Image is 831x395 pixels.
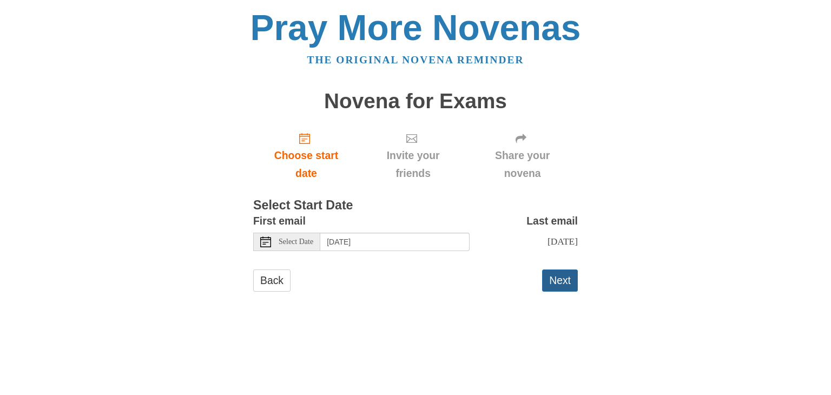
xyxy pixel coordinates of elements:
a: Choose start date [253,123,359,188]
span: Choose start date [264,147,348,182]
div: Click "Next" to confirm your start date first. [467,123,578,188]
label: Last email [526,212,578,230]
a: The original novena reminder [307,54,524,65]
h3: Select Start Date [253,199,578,213]
span: Share your novena [478,147,567,182]
div: Click "Next" to confirm your start date first. [359,123,467,188]
a: Back [253,269,291,292]
span: Select Date [279,238,313,246]
h1: Novena for Exams [253,90,578,113]
span: Invite your friends [370,147,456,182]
a: Pray More Novenas [250,8,581,48]
span: [DATE] [548,236,578,247]
button: Next [542,269,578,292]
label: First email [253,212,306,230]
